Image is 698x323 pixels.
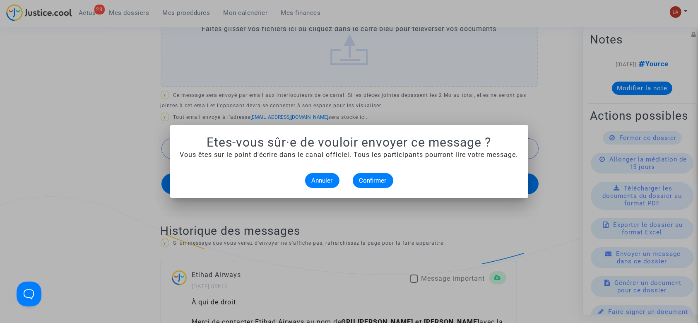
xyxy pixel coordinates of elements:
span: Confirmer [359,177,387,184]
h1: Etes-vous sûr·e de vouloir envoyer ce message ? [180,135,518,150]
span: Annuler [312,177,333,184]
button: Confirmer [353,173,393,188]
iframe: Help Scout Beacon - Open [17,282,41,306]
button: Annuler [305,173,339,188]
span: Vous êtes sur le point d'écrire dans le canal officiel. Tous les participants pourront lire votre... [180,151,518,159]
